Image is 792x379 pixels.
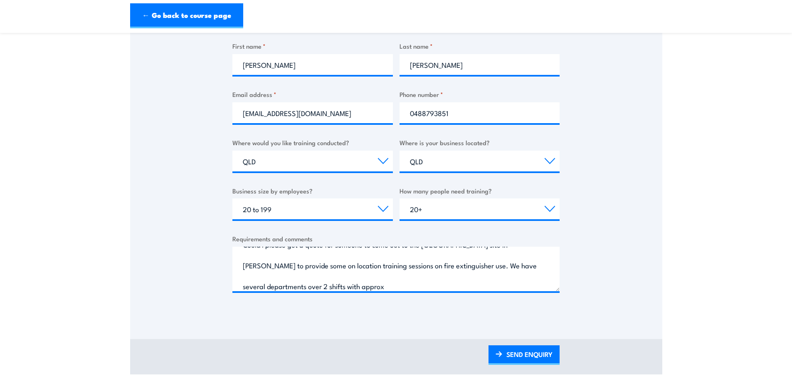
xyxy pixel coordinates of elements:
[232,186,393,196] label: Business size by employees?
[400,41,560,51] label: Last name
[130,3,243,28] a: ← Go back to course page
[400,138,560,147] label: Where is your business located?
[232,41,393,51] label: First name
[232,89,393,99] label: Email address
[232,138,393,147] label: Where would you like training conducted?
[400,186,560,196] label: How many people need training?
[400,89,560,99] label: Phone number
[232,234,560,243] label: Requirements and comments
[489,345,560,365] a: SEND ENQUIRY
